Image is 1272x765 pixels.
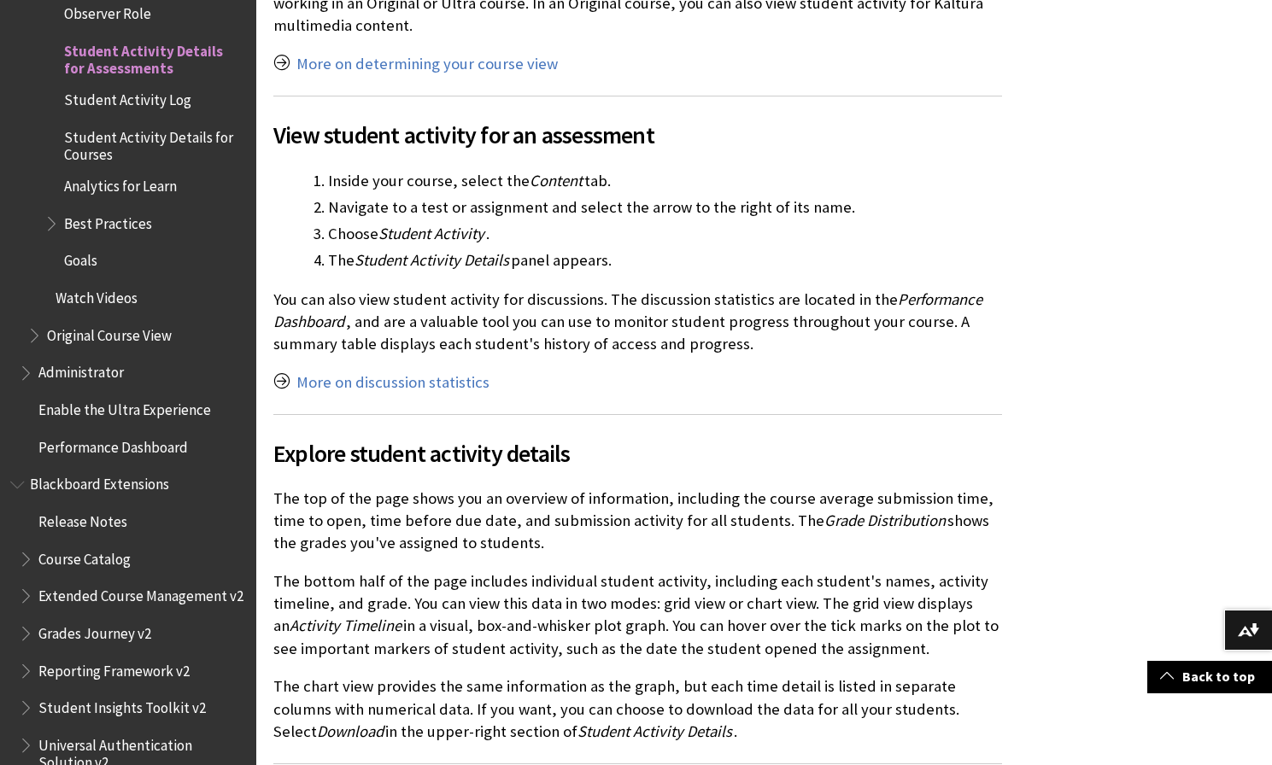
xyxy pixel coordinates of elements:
[296,54,558,74] a: More on determining your course view
[38,545,131,568] span: Course Catalog
[273,289,982,331] span: Performance Dashboard
[47,321,172,344] span: Original Course View
[328,248,1002,272] li: The panel appears.
[824,511,946,530] span: Grade Distribution
[290,616,402,635] span: Activity Timeline
[273,570,1002,660] p: The bottom half of the page includes individual student activity, including each student's names,...
[1147,661,1272,692] a: Back to top
[378,224,484,243] span: Student Activity
[273,675,1002,743] p: The chart view provides the same information as the graph, but each time detail is listed in sepa...
[328,222,1002,246] li: Choose .
[64,172,177,195] span: Analytics for Learn
[38,507,127,530] span: Release Notes
[64,209,152,232] span: Best Practices
[56,283,138,307] span: Watch Videos
[64,123,244,163] span: Student Activity Details for Courses
[30,470,169,493] span: Blackboard Extensions
[273,117,1002,153] span: View student activity for an assessment
[328,169,1002,193] li: Inside your course, select the tab.
[577,721,732,741] span: Student Activity Details
[273,289,1002,356] p: You can also view student activity for discussions. The discussion statistics are located in the ...
[38,581,243,604] span: Extended Course Management v2
[64,37,244,77] span: Student Activity Details for Assessments
[38,359,124,382] span: Administrator
[64,85,191,108] span: Student Activity Log
[64,247,97,270] span: Goals
[355,250,509,270] span: Student Activity Details
[38,619,151,642] span: Grades Journey v2
[317,721,384,741] span: Download
[296,372,489,393] a: More on discussion statistics
[38,657,190,680] span: Reporting Framework v2
[273,435,1002,471] span: Explore student activity details
[328,196,1002,219] li: Navigate to a test or assignment and select the arrow to the right of its name.
[38,395,211,418] span: Enable the Ultra Experience
[38,693,206,716] span: Student Insights Toolkit v2
[38,433,188,456] span: Performance Dashboard
[273,488,1002,555] p: The top of the page shows you an overview of information, including the course average submission...
[530,171,583,190] span: Content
